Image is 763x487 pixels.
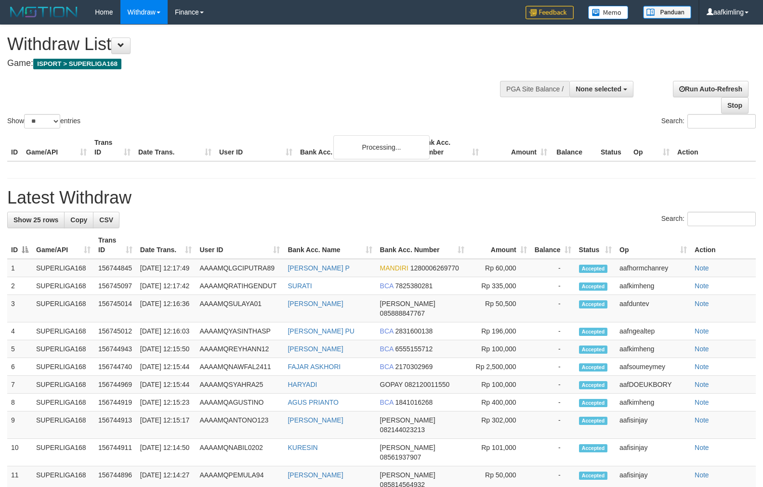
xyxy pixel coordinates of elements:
span: [PERSON_NAME] [380,444,435,451]
a: KURESIN [288,444,317,451]
td: SUPERLIGA168 [32,259,94,277]
th: Action [673,134,756,161]
td: aafngealtep [616,322,691,340]
span: Accepted [579,417,608,425]
td: Rp 50,500 [468,295,530,322]
span: Accepted [579,265,608,273]
a: Stop [721,97,749,114]
span: Accepted [579,399,608,407]
span: Accepted [579,472,608,480]
span: BCA [380,398,394,406]
td: 10 [7,439,32,466]
span: Copy 08561937907 to clipboard [380,453,421,461]
th: Game/API [22,134,91,161]
td: - [531,358,575,376]
span: BCA [380,363,394,371]
span: [PERSON_NAME] [380,416,435,424]
th: Date Trans. [134,134,215,161]
th: Bank Acc. Name: activate to sort column ascending [284,231,376,259]
th: Date Trans.: activate to sort column ascending [136,231,196,259]
span: CSV [99,216,113,224]
a: [PERSON_NAME] P [288,264,349,272]
th: Status: activate to sort column ascending [575,231,616,259]
img: MOTION_logo.png [7,5,80,19]
select: Showentries [24,114,60,128]
td: 156745012 [94,322,136,340]
td: Rp 60,000 [468,259,530,277]
td: 8 [7,394,32,411]
td: AAAAMQREYHANN12 [196,340,284,358]
span: Copy 2831600138 to clipboard [395,327,433,335]
th: Status [597,134,630,161]
td: [DATE] 12:15:50 [136,340,196,358]
a: Note [695,327,709,335]
td: - [531,322,575,340]
div: Processing... [333,135,430,159]
span: None selected [576,85,621,93]
a: Note [695,471,709,479]
td: SUPERLIGA168 [32,358,94,376]
td: - [531,259,575,277]
a: Note [695,444,709,451]
td: 7 [7,376,32,394]
label: Search: [661,212,756,226]
span: Accepted [579,282,608,291]
td: AAAAMQLGCIPUTRA89 [196,259,284,277]
td: 156744740 [94,358,136,376]
span: Accepted [579,444,608,452]
label: Show entries [7,114,80,128]
td: - [531,439,575,466]
td: AAAAMQSYAHRA25 [196,376,284,394]
th: Op: activate to sort column ascending [616,231,691,259]
td: 156745014 [94,295,136,322]
a: FAJAR ASKHORI [288,363,341,371]
input: Search: [687,212,756,226]
a: [PERSON_NAME] [288,471,343,479]
td: SUPERLIGA168 [32,340,94,358]
th: Bank Acc. Number [414,134,483,161]
a: Note [695,363,709,371]
th: User ID: activate to sort column ascending [196,231,284,259]
td: 156744845 [94,259,136,277]
a: Copy [64,212,93,228]
div: PGA Site Balance / [500,81,569,97]
td: [DATE] 12:15:44 [136,358,196,376]
td: 5 [7,340,32,358]
td: AAAAMQANTONO123 [196,411,284,439]
td: 156744969 [94,376,136,394]
td: SUPERLIGA168 [32,394,94,411]
span: Copy 1841016268 to clipboard [395,398,433,406]
td: [DATE] 12:16:36 [136,295,196,322]
td: 6 [7,358,32,376]
span: [PERSON_NAME] [380,471,435,479]
td: 1 [7,259,32,277]
td: SUPERLIGA168 [32,322,94,340]
td: aafisinjay [616,411,691,439]
td: - [531,411,575,439]
a: Note [695,398,709,406]
td: Rp 101,000 [468,439,530,466]
td: [DATE] 12:15:17 [136,411,196,439]
h1: Withdraw List [7,35,499,54]
td: 156745097 [94,277,136,295]
img: Feedback.jpg [526,6,574,19]
td: aafkimheng [616,394,691,411]
td: Rp 302,000 [468,411,530,439]
td: Rp 400,000 [468,394,530,411]
th: ID [7,134,22,161]
th: Trans ID: activate to sort column ascending [94,231,136,259]
span: Accepted [579,346,608,354]
td: AAAAMQAGUSTINO [196,394,284,411]
td: - [531,394,575,411]
td: 3 [7,295,32,322]
a: [PERSON_NAME] [288,345,343,353]
th: Bank Acc. Number: activate to sort column ascending [376,231,469,259]
a: Note [695,381,709,388]
a: AGUS PRIANTO [288,398,339,406]
td: - [531,340,575,358]
th: Amount: activate to sort column ascending [468,231,530,259]
input: Search: [687,114,756,128]
span: MANDIRI [380,264,408,272]
td: [DATE] 12:14:50 [136,439,196,466]
span: Copy 7825380281 to clipboard [395,282,433,290]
